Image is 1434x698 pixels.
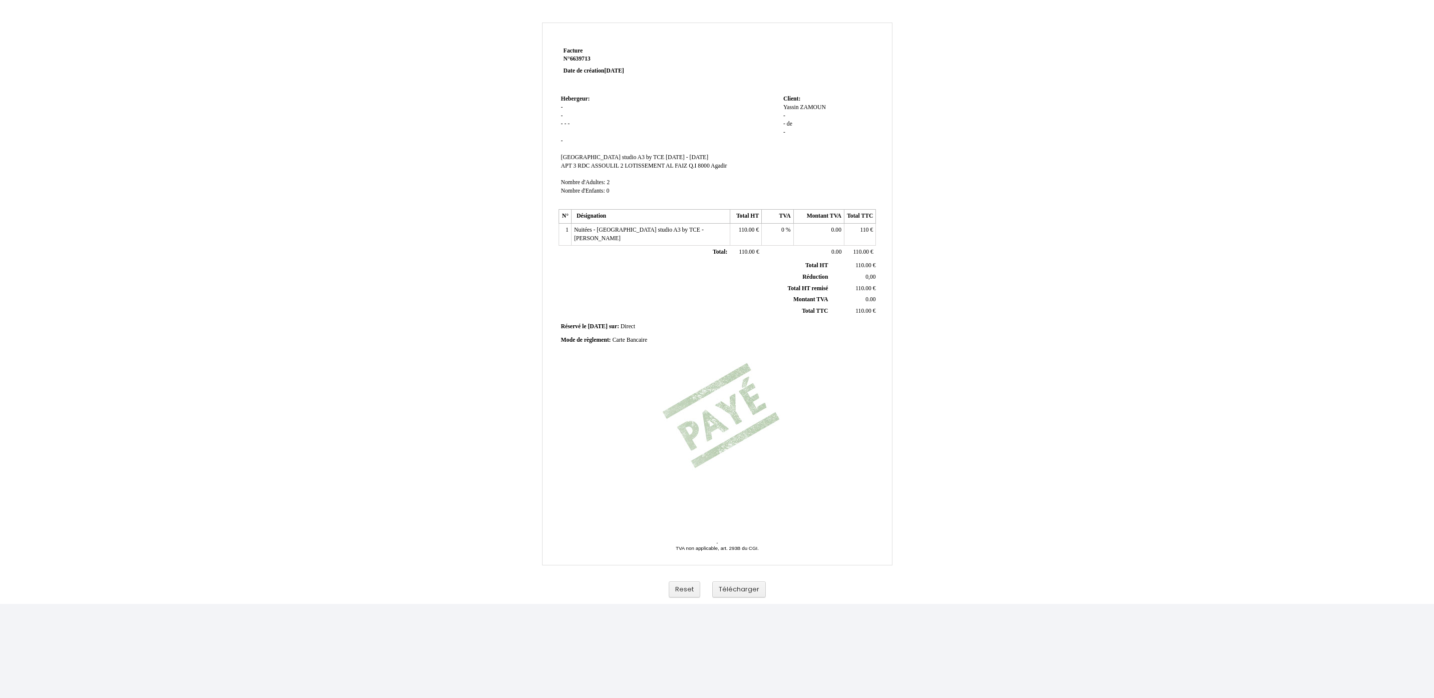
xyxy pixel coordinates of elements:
span: Nuitées - [GEOGRAPHIC_DATA] studio A3 by TCE - [PERSON_NAME] [574,227,704,242]
span: - [561,121,563,127]
span: Nombre d'Enfants: [561,188,605,194]
span: 110.00 [855,285,871,292]
th: N° [559,210,571,224]
span: Total: [713,249,727,255]
span: 110.00 [855,262,871,269]
span: Yassin [783,104,799,111]
span: Hebergeur: [561,96,590,102]
span: - [783,121,785,127]
span: - [561,138,563,144]
span: Montant TVA [793,296,828,303]
td: 1 [559,224,571,246]
td: € [830,306,877,317]
td: € [830,283,877,294]
button: Reset [669,581,700,598]
td: € [730,246,761,260]
th: Total HT [730,210,761,224]
span: 110.00 [855,308,871,314]
span: - [568,121,570,127]
span: Nombre d'Adultes: [561,179,606,186]
th: Désignation [571,210,730,224]
span: 0,00 [865,274,875,280]
span: sur: [609,323,619,330]
span: Facture [564,48,583,54]
span: Réduction [802,274,828,280]
span: Carte Bancaire [612,337,647,343]
span: 2 [607,179,610,186]
span: 6639713 [570,56,591,62]
span: [DATE] - [DATE] [666,154,708,161]
span: 0.00 [865,296,875,303]
span: - [783,129,785,136]
span: ZAMOUN [800,104,826,111]
span: Total HT [805,262,828,269]
span: Agadir [711,163,727,169]
span: 8000 [698,163,709,169]
span: - [716,540,718,545]
span: 0 [607,188,610,194]
span: Réservé le [561,323,587,330]
span: de [787,121,792,127]
span: 110.00 [739,249,755,255]
span: [DATE] [588,323,607,330]
td: € [830,260,877,271]
td: € [730,224,761,246]
span: APT 3 RDC ASSOULIL 2 LOTISSEMENT AL FAIZ Q.I [561,163,697,169]
span: 110 [860,227,869,233]
td: € [844,224,876,246]
span: - [561,104,563,111]
strong: N° [564,55,683,63]
span: 110.00 [853,249,869,255]
th: Total TTC [844,210,876,224]
span: - [783,113,785,119]
span: [GEOGRAPHIC_DATA] studio A3 by TCE [561,154,665,161]
span: Total HT remisé [787,285,828,292]
strong: Date de création [564,68,624,74]
td: % [762,224,793,246]
th: TVA [762,210,793,224]
span: - [564,121,566,127]
span: 0.00 [831,227,841,233]
span: 0 [781,227,784,233]
span: - [561,113,563,119]
th: Montant TVA [793,210,844,224]
span: Total TTC [802,308,828,314]
button: Télécharger [712,581,766,598]
span: Client: [783,96,800,102]
span: 0.00 [831,249,841,255]
span: Mode de règlement: [561,337,611,343]
td: € [844,246,876,260]
span: [DATE] [604,68,624,74]
span: 110.00 [739,227,755,233]
span: TVA non applicable, art. 293B du CGI. [676,545,759,551]
span: Direct [621,323,635,330]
